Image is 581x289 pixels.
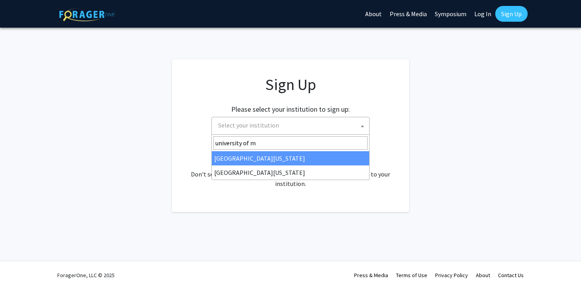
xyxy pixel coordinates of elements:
[212,165,369,180] li: [GEOGRAPHIC_DATA][US_STATE]
[218,121,279,129] span: Select your institution
[188,150,393,188] div: Already have an account? . Don't see your institution? about bringing ForagerOne to your institut...
[6,253,34,283] iframe: Chat
[212,151,369,165] li: [GEOGRAPHIC_DATA][US_STATE]
[57,261,115,289] div: ForagerOne, LLC © 2025
[354,272,388,279] a: Press & Media
[476,272,490,279] a: About
[495,6,528,22] a: Sign Up
[435,272,468,279] a: Privacy Policy
[498,272,524,279] a: Contact Us
[215,117,369,133] span: Select your institution
[396,272,427,279] a: Terms of Use
[231,105,350,114] h2: Please select your institution to sign up:
[188,75,393,94] h1: Sign Up
[213,136,368,150] input: Search
[59,8,115,21] img: ForagerOne Logo
[211,117,370,135] span: Select your institution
